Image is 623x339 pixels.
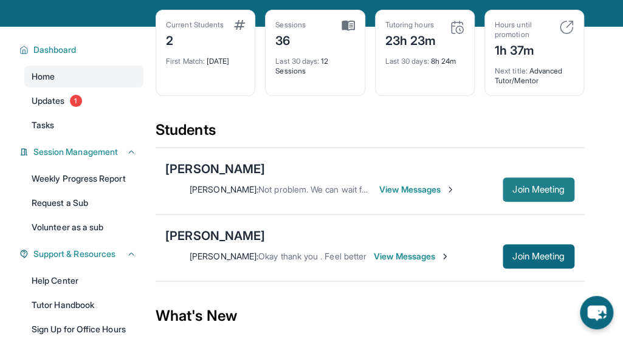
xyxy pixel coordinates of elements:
[24,216,143,238] a: Volunteer as a sub
[495,20,552,39] div: Hours until promotion
[32,70,55,83] span: Home
[258,251,367,261] span: Okay thank you . Feel better
[156,120,584,147] div: Students
[275,56,319,66] span: Last 30 days :
[512,253,565,260] span: Join Meeting
[29,146,136,158] button: Session Management
[495,59,574,86] div: Advanced Tutor/Mentor
[29,248,136,260] button: Support & Resources
[234,20,245,30] img: card
[190,251,258,261] span: [PERSON_NAME] :
[342,20,355,31] img: card
[24,114,143,136] a: Tasks
[70,95,82,107] span: 1
[495,39,552,59] div: 1h 37m
[29,44,136,56] button: Dashboard
[166,20,224,30] div: Current Students
[258,184,485,194] span: Not problem. We can wait for you Just feel better and rest .
[503,244,574,269] button: Join Meeting
[503,177,574,202] button: Join Meeting
[165,227,265,244] div: [PERSON_NAME]
[275,30,306,49] div: 36
[275,49,354,76] div: 12 Sessions
[24,294,143,316] a: Tutor Handbook
[440,252,450,261] img: Chevron-Right
[24,270,143,292] a: Help Center
[385,30,436,49] div: 23h 23m
[166,56,205,66] span: First Match :
[495,66,528,75] span: Next title :
[580,296,613,329] button: chat-button
[32,119,54,131] span: Tasks
[512,186,565,193] span: Join Meeting
[24,192,143,214] a: Request a Sub
[24,90,143,112] a: Updates1
[24,66,143,87] a: Home
[24,168,143,190] a: Weekly Progress Report
[32,95,65,107] span: Updates
[446,185,455,194] img: Chevron-Right
[166,30,224,49] div: 2
[385,49,464,66] div: 8h 24m
[165,160,265,177] div: [PERSON_NAME]
[559,20,574,35] img: card
[166,49,245,66] div: [DATE]
[33,146,118,158] span: Session Management
[450,20,464,35] img: card
[33,248,115,260] span: Support & Resources
[385,56,429,66] span: Last 30 days :
[33,44,77,56] span: Dashboard
[385,20,436,30] div: Tutoring hours
[190,184,258,194] span: [PERSON_NAME] :
[374,250,450,262] span: View Messages
[275,20,306,30] div: Sessions
[379,183,455,196] span: View Messages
